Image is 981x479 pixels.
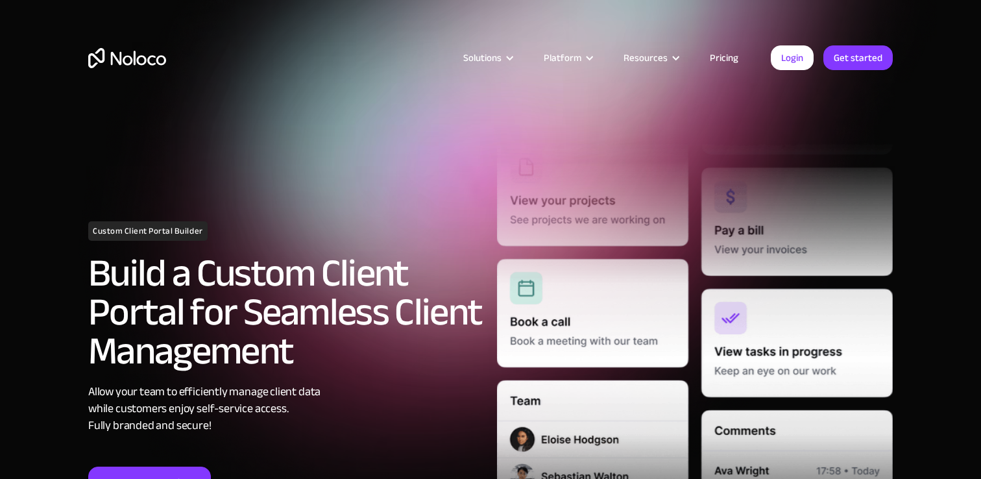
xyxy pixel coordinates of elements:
[624,49,668,66] div: Resources
[823,45,893,70] a: Get started
[88,221,208,241] h1: Custom Client Portal Builder
[771,45,814,70] a: Login
[88,384,484,434] div: Allow your team to efficiently manage client data while customers enjoy self-service access. Full...
[694,49,755,66] a: Pricing
[527,49,607,66] div: Platform
[607,49,694,66] div: Resources
[447,49,527,66] div: Solutions
[463,49,502,66] div: Solutions
[88,48,166,68] a: home
[88,254,484,371] h2: Build a Custom Client Portal for Seamless Client Management
[544,49,581,66] div: Platform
